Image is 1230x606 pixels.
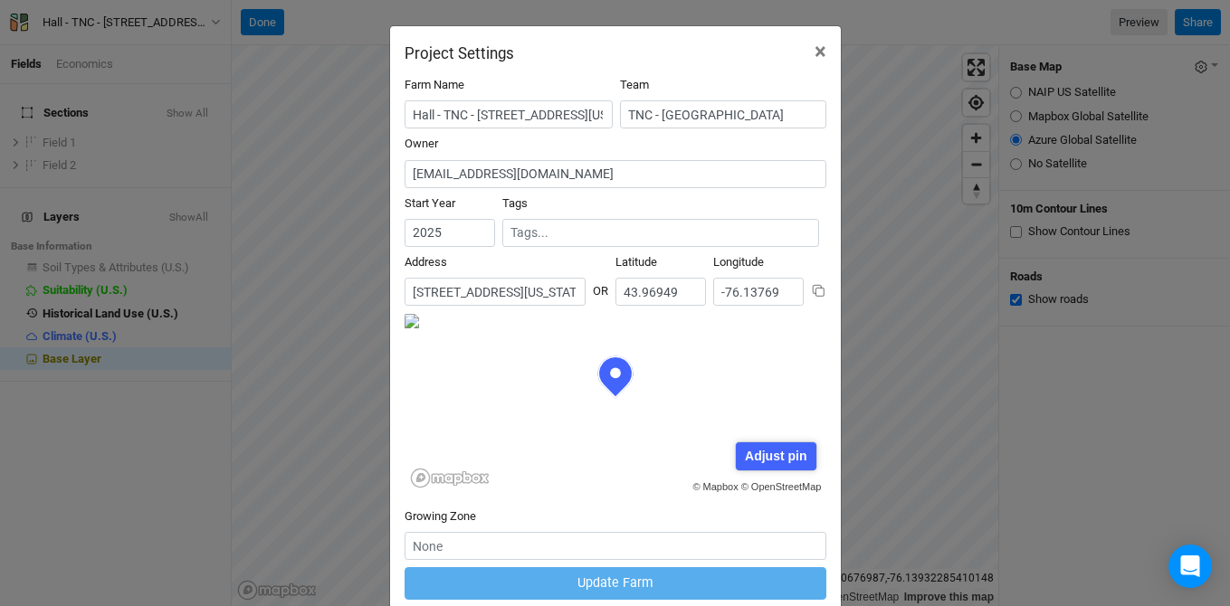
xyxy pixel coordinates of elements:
label: Owner [405,136,438,152]
button: Update Farm [405,567,826,599]
label: Latitude [615,254,657,270]
div: Adjust pin [736,442,816,470]
input: Project/Farm Name [405,100,613,128]
input: Latitude [615,278,706,306]
a: Mapbox logo [410,468,490,488]
input: Tags... [510,223,811,242]
label: Longitude [713,254,764,270]
div: Open Intercom Messenger [1168,544,1212,588]
input: TNC - NY [620,100,826,128]
button: Close [800,26,841,77]
a: © OpenStreetMap [741,481,822,492]
input: None [405,532,826,560]
label: Farm Name [405,77,464,93]
label: Tags [502,195,528,212]
a: © Mapbox [692,481,738,492]
input: Start Year [405,219,495,247]
label: Start Year [405,195,455,212]
span: × [815,39,826,64]
label: Team [620,77,649,93]
h2: Project Settings [405,44,514,62]
input: Longitude [713,278,804,306]
input: cj@propagateag.com [405,160,826,188]
div: OR [593,269,608,299]
label: Address [405,254,447,270]
label: Growing Zone [405,508,476,525]
button: Copy [811,283,826,298]
input: Address (123 James St...) [405,278,586,306]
